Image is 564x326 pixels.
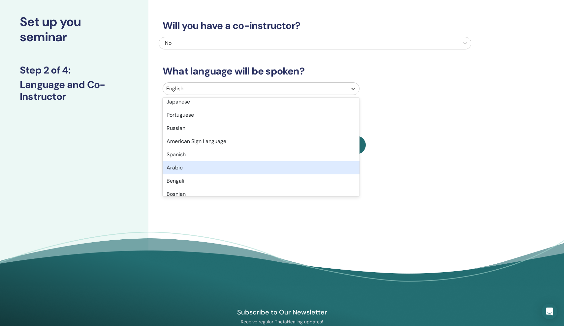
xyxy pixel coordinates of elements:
div: Bosnian [163,188,360,201]
div: Spanish [163,148,360,161]
div: American Sign Language [163,135,360,148]
span: No [165,40,172,46]
h4: Subscribe to Our Newsletter [206,308,358,316]
h2: Set up you seminar [20,15,129,44]
div: Bengali [163,174,360,188]
div: Arabic [163,161,360,174]
div: Japanese [163,95,360,108]
h3: What language will be spoken? [159,65,471,77]
div: Portuguese [163,108,360,122]
p: Receive regular ThetaHealing updates! [206,319,358,325]
div: Open Intercom Messenger [542,304,557,319]
h3: Will you have a co-instructor? [159,20,471,32]
h3: Language and Co-Instructor [20,79,129,103]
div: Russian [163,122,360,135]
h3: Step 2 of 4 : [20,64,129,76]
